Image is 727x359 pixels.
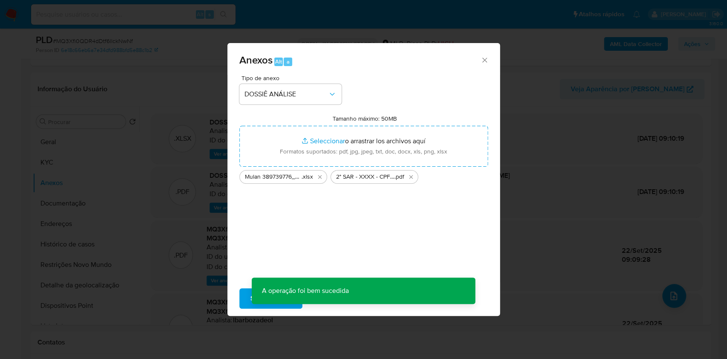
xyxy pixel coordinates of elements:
[239,288,302,309] button: Subir arquivo
[336,173,394,181] span: 2° SAR - XXXX - CPF 40376608811 - VALQUIRIA APARECIDA [PERSON_NAME]
[333,115,397,122] label: Tamanho máximo: 50MB
[394,173,404,181] span: .pdf
[245,173,302,181] span: Mulan 389739776_2025_09_22_07_24_03
[252,278,359,304] p: A operação foi bem sucedida
[239,52,273,67] span: Anexos
[239,84,342,104] button: DOSSIÊ ANÁLISE
[480,56,488,64] button: Cerrar
[315,172,325,182] button: Eliminar Mulan 389739776_2025_09_22_07_24_03.xlsx
[244,90,328,98] span: DOSSIÊ ANÁLISE
[302,173,313,181] span: .xlsx
[287,58,290,66] span: a
[250,289,291,308] span: Subir arquivo
[406,172,416,182] button: Eliminar 2° SAR - XXXX - CPF 40376608811 - VALQUIRIA APARECIDA FRANCISCO GONZAGA.pdf
[275,58,282,66] span: Alt
[241,75,344,81] span: Tipo de anexo
[239,167,488,184] ul: Archivos seleccionados
[317,289,345,308] span: Cancelar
